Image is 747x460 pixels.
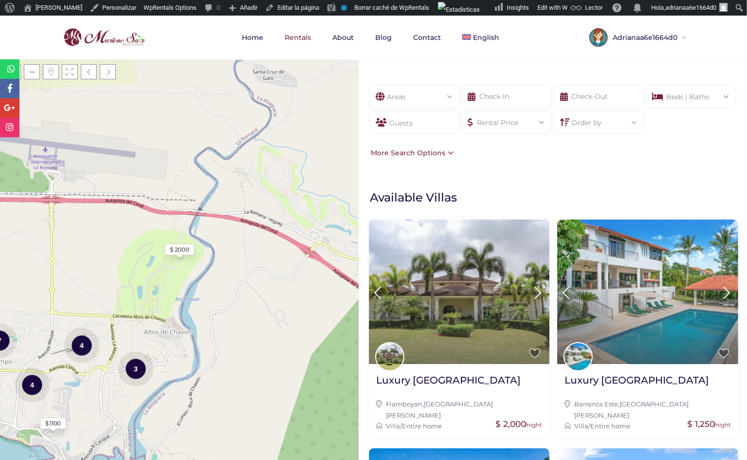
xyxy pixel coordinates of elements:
div: More Search Options [368,147,454,158]
a: Home [232,16,273,59]
div: $ 2000 [170,245,189,254]
div: / [565,421,731,431]
img: Visitas de 48 horas. Haz clic para ver más estadísticas del sitio. [438,2,480,18]
h1: Available Villas [370,190,742,205]
a: [GEOGRAPHIC_DATA][PERSON_NAME] [386,400,493,419]
span: English [474,33,500,42]
div: Guests [369,110,459,134]
a: Villa [574,422,588,430]
img: logo [61,26,147,49]
img: Luxury Villa Barranca Este [557,220,738,364]
a: [GEOGRAPHIC_DATA][PERSON_NAME] [574,400,689,419]
a: Flamboyan [386,400,422,408]
a: Entire home [590,422,630,430]
span: Insights [507,4,529,11]
a: Contact [403,16,451,59]
div: 4 [64,327,99,364]
a: Entire home [402,422,442,430]
div: 4 [15,367,50,403]
span: adrianaa6e1664d0 [665,4,716,11]
input: Check-Out [554,85,644,108]
div: Loading Maps [106,140,252,191]
span: Adrianaa6e1664d0 [608,34,680,41]
div: No indexar [341,5,347,11]
a: Villa [386,422,400,430]
a: Luxury [GEOGRAPHIC_DATA] [376,374,521,394]
div: , [376,399,543,421]
div: Order by [562,111,636,128]
div: , [565,399,731,421]
a: English [453,16,509,59]
a: Rentals [275,16,321,59]
h2: Luxury [GEOGRAPHIC_DATA] [376,374,521,386]
h2: Luxury [GEOGRAPHIC_DATA] [565,374,709,386]
div: 3 [118,350,153,387]
img: Luxury Villa Flamboyan [369,220,550,364]
div: Rental Price [470,111,544,128]
input: Check-In [462,85,552,108]
div: Areas [377,85,452,102]
a: Barranca Este [574,400,618,408]
a: About [323,16,364,59]
a: Luxury [GEOGRAPHIC_DATA] [565,374,709,394]
div: / [376,421,543,431]
a: Blog [365,16,401,59]
div: Beds | Baths [654,85,729,102]
div: $ 1100 [45,419,61,428]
